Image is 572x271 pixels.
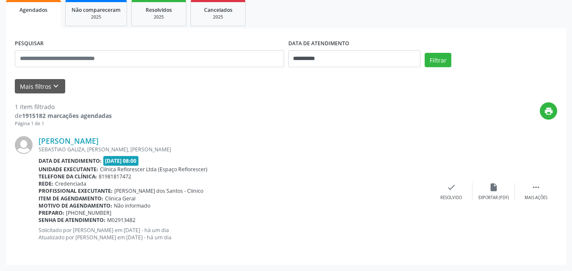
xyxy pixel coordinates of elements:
[22,112,112,120] strong: 1915182 marcações agendadas
[105,195,135,202] span: Clinica Geral
[103,156,139,166] span: [DATE] 08:00
[39,180,53,187] b: Rede:
[440,195,462,201] div: Resolvido
[66,209,111,216] span: [PHONE_NUMBER]
[114,187,203,194] span: [PERSON_NAME] dos Santos - Clinico
[15,79,65,94] button: Mais filtroskeyboard_arrow_down
[107,216,135,224] span: M02913482
[15,136,33,154] img: img
[489,183,498,192] i: insert_drive_file
[204,6,232,14] span: Cancelados
[39,195,103,202] b: Item de agendamento:
[72,6,121,14] span: Não compareceram
[39,136,99,145] a: [PERSON_NAME]
[15,120,112,127] div: Página 1 de 1
[55,180,86,187] span: Credenciada
[39,146,430,153] div: SEBASTIAO GALIZA, [PERSON_NAME], [PERSON_NAME]
[39,216,105,224] b: Senha de atendimento:
[72,14,121,20] div: 2025
[425,53,451,67] button: Filtrar
[525,195,547,201] div: Mais ações
[39,157,102,164] b: Data de atendimento:
[15,37,44,50] label: PESQUISAR
[114,202,150,209] span: Não informado
[39,227,430,241] p: Solicitado por [PERSON_NAME] em [DATE] - há um dia Atualizado por [PERSON_NAME] em [DATE] - há um...
[39,202,112,209] b: Motivo de agendamento:
[39,209,64,216] b: Preparo:
[540,102,557,120] button: print
[51,82,61,91] i: keyboard_arrow_down
[544,107,553,116] i: print
[100,166,207,173] span: Clínica Reflorescer Ltda (Espaço Reflorescer)
[478,195,509,201] div: Exportar (PDF)
[19,6,47,14] span: Agendados
[447,183,456,192] i: check
[39,166,98,173] b: Unidade executante:
[138,14,180,20] div: 2025
[197,14,239,20] div: 2025
[531,183,541,192] i: 
[99,173,131,180] span: 81981817472
[39,173,97,180] b: Telefone da clínica:
[146,6,172,14] span: Resolvidos
[15,111,112,120] div: de
[15,102,112,111] div: 1 item filtrado
[288,37,349,50] label: DATA DE ATENDIMENTO
[39,187,113,194] b: Profissional executante:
